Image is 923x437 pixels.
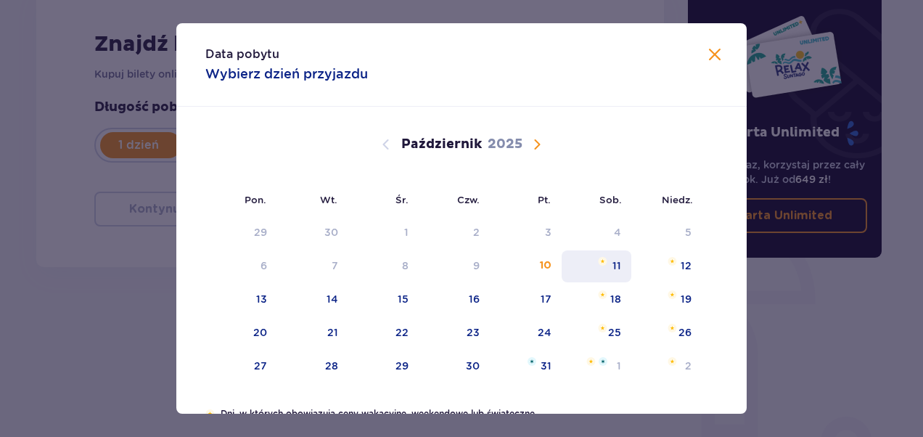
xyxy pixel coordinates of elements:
[325,359,338,373] div: 28
[404,225,409,240] div: 1
[205,217,277,249] td: Data niedostępna. poniedziałek, 29 września 2025
[490,284,562,316] td: piątek, 17 października 2025
[205,351,277,383] td: poniedziałek, 27 października 2025
[490,351,562,383] td: piątek, 31 października 2025
[631,217,702,249] td: Data niedostępna. niedziela, 5 października 2025
[541,292,551,306] div: 17
[348,250,419,282] td: Data niedostępna. środa, 8 października 2025
[377,136,395,153] button: Poprzedni miesiąc
[348,217,419,249] td: Data niedostępna. środa, 1 października 2025
[598,290,607,299] img: Pomarańczowa gwiazdka
[610,292,621,306] div: 18
[205,250,277,282] td: Data niedostępna. poniedziałek, 6 października 2025
[562,317,632,349] td: sobota, 25 października 2025
[631,317,702,349] td: niedziela, 26 października 2025
[681,258,692,273] div: 12
[598,257,607,266] img: Pomarańczowa gwiazdka
[488,136,522,153] p: 2025
[205,65,368,83] p: Wybierz dzień przyjazdu
[277,250,349,282] td: Data niedostępna. wtorek, 7 października 2025
[612,258,621,273] div: 11
[205,46,279,62] p: Data pobytu
[254,225,267,240] div: 29
[562,284,632,316] td: sobota, 18 października 2025
[490,317,562,349] td: piątek, 24 października 2025
[545,225,551,240] div: 3
[348,351,419,383] td: środa, 29 października 2025
[348,317,419,349] td: środa, 22 października 2025
[256,292,267,306] div: 13
[419,317,491,349] td: czwartek, 23 października 2025
[253,325,267,340] div: 20
[324,225,338,240] div: 30
[327,325,338,340] div: 21
[662,194,693,205] small: Niedz.
[320,194,337,205] small: Wt.
[617,359,621,373] div: 1
[668,324,677,332] img: Pomarańczowa gwiazdka
[538,194,551,205] small: Pt.
[332,258,338,273] div: 7
[706,46,723,65] button: Zamknij
[528,136,546,153] button: Następny miesiąc
[490,250,562,282] td: piątek, 10 października 2025
[277,284,349,316] td: wtorek, 14 października 2025
[402,258,409,273] div: 8
[562,351,632,383] td: sobota, 1 listopada 2025
[457,194,480,205] small: Czw.
[261,258,267,273] div: 6
[599,357,607,366] img: Niebieska gwiazdka
[277,317,349,349] td: wtorek, 21 października 2025
[685,225,692,240] div: 5
[277,351,349,383] td: wtorek, 28 października 2025
[668,357,677,366] img: Pomarańczowa gwiazdka
[678,325,692,340] div: 26
[419,284,491,316] td: czwartek, 16 października 2025
[327,292,338,306] div: 14
[205,284,277,316] td: poniedziałek, 13 października 2025
[469,292,480,306] div: 16
[221,407,718,420] p: Dni, w których obowiązują ceny wakacyjne, weekendowe lub świąteczne.
[599,194,622,205] small: Sob.
[419,250,491,282] td: Data niedostępna. czwartek, 9 października 2025
[473,225,480,240] div: 2
[348,284,419,316] td: środa, 15 października 2025
[541,359,551,373] div: 31
[668,290,677,299] img: Pomarańczowa gwiazdka
[205,409,215,418] img: Pomarańczowa gwiazdka
[401,136,482,153] p: Październik
[586,357,596,366] img: Pomarańczowa gwiazdka
[395,325,409,340] div: 22
[631,351,702,383] td: niedziela, 2 listopada 2025
[614,225,621,240] div: 4
[277,217,349,249] td: Data niedostępna. wtorek, 30 września 2025
[668,257,677,266] img: Pomarańczowa gwiazdka
[490,217,562,249] td: Data niedostępna. piątek, 3 października 2025
[685,359,692,373] div: 2
[395,359,409,373] div: 29
[528,357,536,366] img: Niebieska gwiazdka
[631,250,702,282] td: niedziela, 12 października 2025
[562,217,632,249] td: Data niedostępna. sobota, 4 października 2025
[205,317,277,349] td: poniedziałek, 20 października 2025
[608,325,621,340] div: 25
[540,258,551,273] div: 10
[395,194,409,205] small: Śr.
[419,351,491,383] td: czwartek, 30 października 2025
[598,324,607,332] img: Pomarańczowa gwiazdka
[562,250,632,282] td: sobota, 11 października 2025
[538,325,551,340] div: 24
[473,258,480,273] div: 9
[467,325,480,340] div: 23
[254,359,267,373] div: 27
[398,292,409,306] div: 15
[681,292,692,306] div: 19
[466,359,480,373] div: 30
[419,217,491,249] td: Data niedostępna. czwartek, 2 października 2025
[631,284,702,316] td: niedziela, 19 października 2025
[245,194,266,205] small: Pon.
